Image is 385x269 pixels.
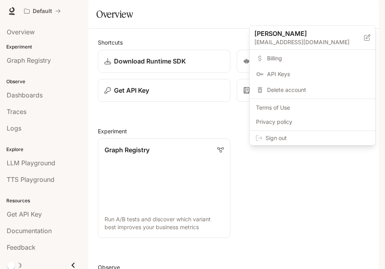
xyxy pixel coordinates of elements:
a: Terms of Use [251,101,374,115]
div: [PERSON_NAME][EMAIL_ADDRESS][DOMAIN_NAME] [250,26,375,50]
span: Delete account [267,86,369,94]
a: Privacy policy [251,115,374,129]
p: [EMAIL_ADDRESS][DOMAIN_NAME] [254,38,364,46]
span: Billing [267,54,369,62]
p: [PERSON_NAME] [254,29,351,38]
span: Privacy policy [256,118,369,126]
div: Sign out [250,131,375,145]
span: API Keys [267,70,369,78]
a: API Keys [251,67,374,81]
span: Sign out [265,134,369,142]
div: Delete account [251,83,374,97]
a: Billing [251,51,374,65]
span: Terms of Use [256,104,369,112]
